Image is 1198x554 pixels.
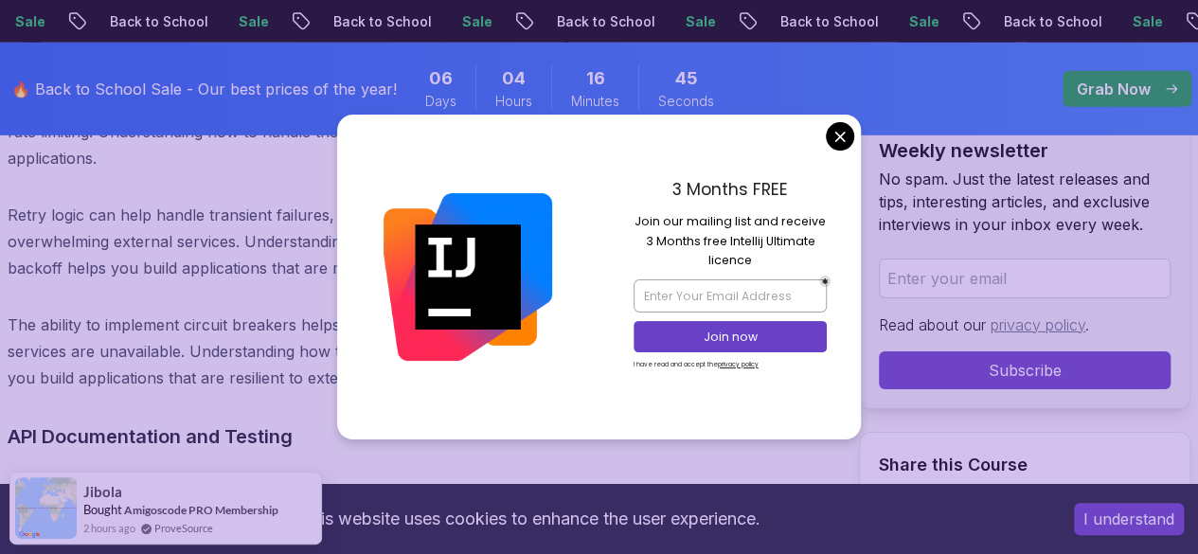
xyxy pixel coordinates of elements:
a: Amigoscode PRO Membership [124,503,278,517]
p: Back to School [765,12,894,31]
p: Grab Now [1077,78,1151,100]
p: Back to School [318,12,447,31]
span: 2 hours ago [83,520,135,536]
p: Documenting your APIs helps other developers understand how to use them. Understanding how to use... [8,482,717,535]
p: The ability to implement circuit breakers helps you prevent cascading failures when external serv... [8,312,717,391]
span: 45 Seconds [675,65,698,92]
input: Enter your email [879,259,1171,298]
p: No spam. Just the latest releases and tips, interesting articles, and exclusive interviews in you... [879,168,1171,236]
span: 4 Hours [502,65,526,92]
p: Read about our . [879,313,1171,336]
h2: Share this Course [879,452,1171,478]
span: 6 Days [429,65,453,92]
p: Back to School [95,12,224,31]
p: 🔥 Back to School Sale - Our best prices of the year! [11,78,397,100]
div: This website uses cookies to enhance the user experience. [14,498,1046,540]
span: Seconds [658,92,714,111]
p: Back to School [542,12,671,31]
span: Hours [495,92,532,111]
span: Bought [83,502,122,517]
p: Sale [894,12,955,31]
p: Back to School [989,12,1118,31]
a: privacy policy [991,315,1085,334]
button: Subscribe [879,351,1171,389]
p: Retry logic can help handle transient failures, but it should be implemented carefully to avoid o... [8,202,717,281]
img: provesource social proof notification image [15,477,77,539]
h3: API Documentation and Testing [8,421,717,452]
span: 16 Minutes [586,65,605,92]
a: ProveSource [154,520,213,536]
h2: Weekly newsletter [879,137,1171,164]
span: Jibola [83,484,122,500]
span: Minutes [571,92,619,111]
span: Days [425,92,456,111]
p: Sale [1118,12,1178,31]
button: Accept cookies [1074,503,1184,535]
p: Sale [671,12,731,31]
p: Sale [224,12,284,31]
p: Sale [447,12,508,31]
